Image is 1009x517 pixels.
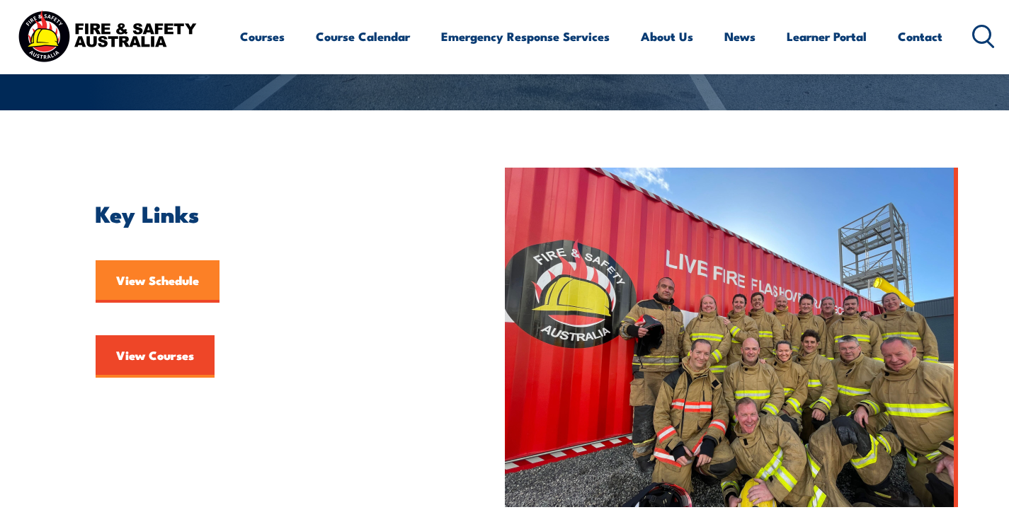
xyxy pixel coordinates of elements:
[898,18,942,55] a: Contact
[787,18,867,55] a: Learner Portal
[505,168,958,507] img: FSA People – Team photo aug 2023
[316,18,410,55] a: Course Calendar
[96,335,215,378] a: View Courses
[96,203,484,223] h2: Key Links
[96,260,220,303] a: View Schedule
[724,18,756,55] a: News
[441,18,610,55] a: Emergency Response Services
[641,18,693,55] a: About Us
[240,18,285,55] a: Courses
